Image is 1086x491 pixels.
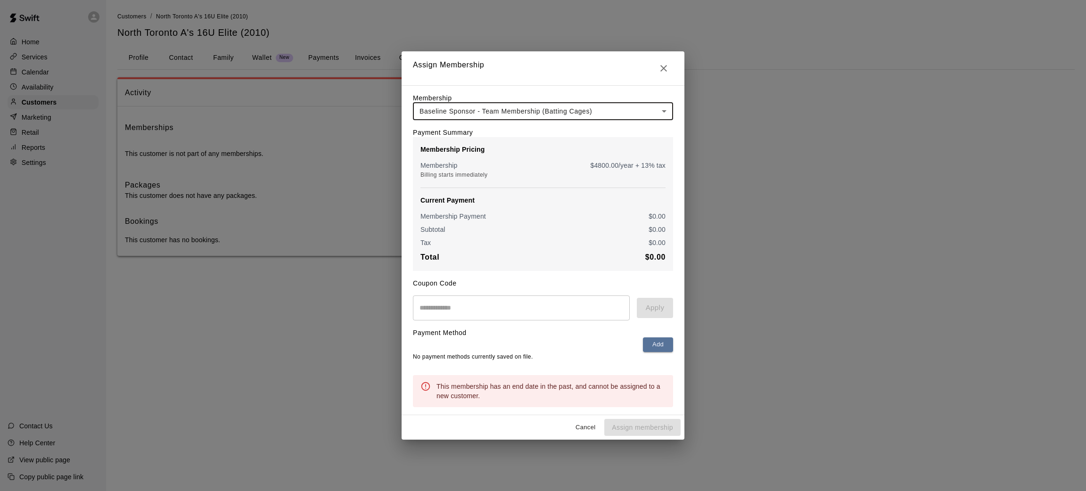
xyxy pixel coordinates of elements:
[436,378,666,404] div: This membership has an end date in the past, and cannot be assigned to a new customer.
[590,161,666,170] p: $ 4800.00 /year + 13% tax
[420,238,431,247] p: Tax
[420,145,666,154] p: Membership Pricing
[413,329,467,336] label: Payment Method
[649,238,666,247] p: $ 0.00
[420,253,439,261] b: Total
[643,337,673,352] button: Add
[645,253,666,261] b: $ 0.00
[413,353,533,360] span: No payment methods currently saved on file.
[654,59,673,78] button: Close
[649,212,666,221] p: $ 0.00
[649,225,666,234] p: $ 0.00
[413,279,457,287] label: Coupon Code
[413,129,473,136] label: Payment Summary
[570,420,601,435] button: Cancel
[420,196,666,205] p: Current Payment
[413,103,673,120] div: Baseline Sponsor - Team Membership (Batting Cages)
[420,172,487,178] span: Billing starts immediately
[402,51,684,85] h2: Assign Membership
[420,161,458,170] p: Membership
[420,212,486,221] p: Membership Payment
[420,225,445,234] p: Subtotal
[413,94,452,102] label: Membership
